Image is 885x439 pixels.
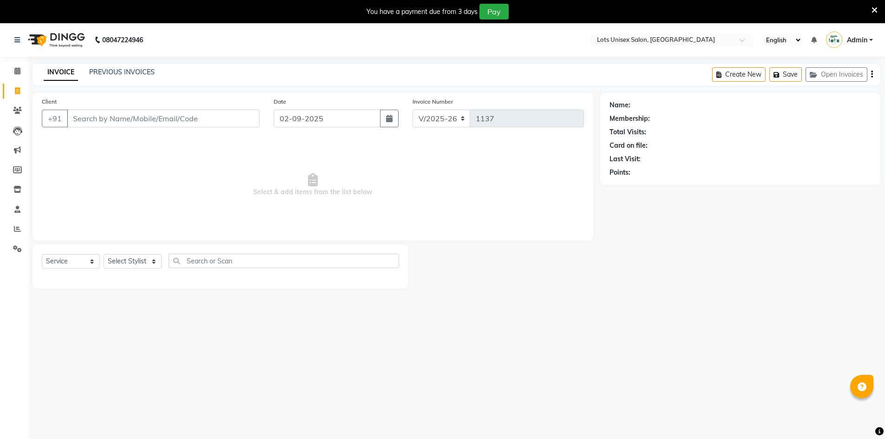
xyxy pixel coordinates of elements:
label: Invoice Number [413,98,453,106]
button: Pay [479,4,509,20]
span: Admin [847,35,867,45]
div: Total Visits: [610,127,646,137]
button: +91 [42,110,68,127]
label: Client [42,98,57,106]
input: Search by Name/Mobile/Email/Code [67,110,260,127]
button: Create New [712,67,766,82]
img: logo [24,27,87,53]
div: Membership: [610,114,650,124]
div: Name: [610,100,630,110]
div: You have a payment due from 3 days [367,7,478,17]
label: Date [274,98,286,106]
b: 08047224946 [102,27,143,53]
img: Admin [826,32,842,48]
a: INVOICE [44,64,78,81]
div: Points: [610,168,630,177]
button: Open Invoices [806,67,867,82]
input: Search or Scan [169,254,399,268]
span: Select & add items from the list below [42,138,584,231]
a: PREVIOUS INVOICES [89,68,155,76]
div: Last Visit: [610,154,641,164]
button: Save [769,67,802,82]
div: Card on file: [610,141,648,151]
